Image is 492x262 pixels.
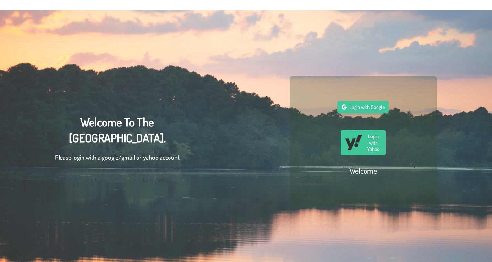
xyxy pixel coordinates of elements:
[341,130,386,155] button: Login with Yahoo
[337,101,389,113] button: Login with Google
[55,114,180,169] div: Welcome To The [GEOGRAPHIC_DATA].
[349,104,385,110] span: Login with Google
[365,133,382,152] span: Login with Yahoo
[55,152,180,162] p: Please login with a google/gmail or yahoo account
[349,166,377,176] h2: Welcome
